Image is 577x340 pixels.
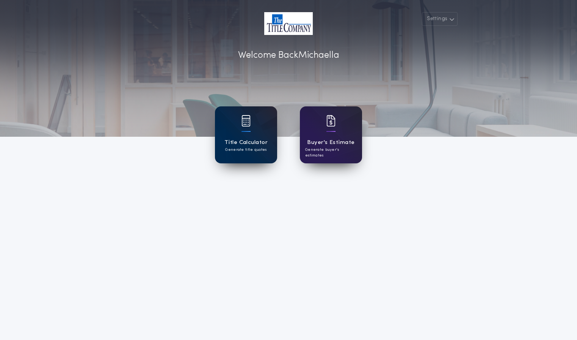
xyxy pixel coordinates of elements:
[238,49,339,62] p: Welcome Back Michaella
[305,147,357,158] p: Generate buyer's estimates
[215,106,277,163] a: card iconTitle CalculatorGenerate title quotes
[422,12,458,26] button: Settings
[307,138,354,147] h1: Buyer's Estimate
[225,147,267,153] p: Generate title quotes
[224,138,268,147] h1: Title Calculator
[300,106,362,163] a: card iconBuyer's EstimateGenerate buyer's estimates
[264,12,312,35] img: account-logo
[241,115,251,127] img: card icon
[326,115,336,127] img: card icon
